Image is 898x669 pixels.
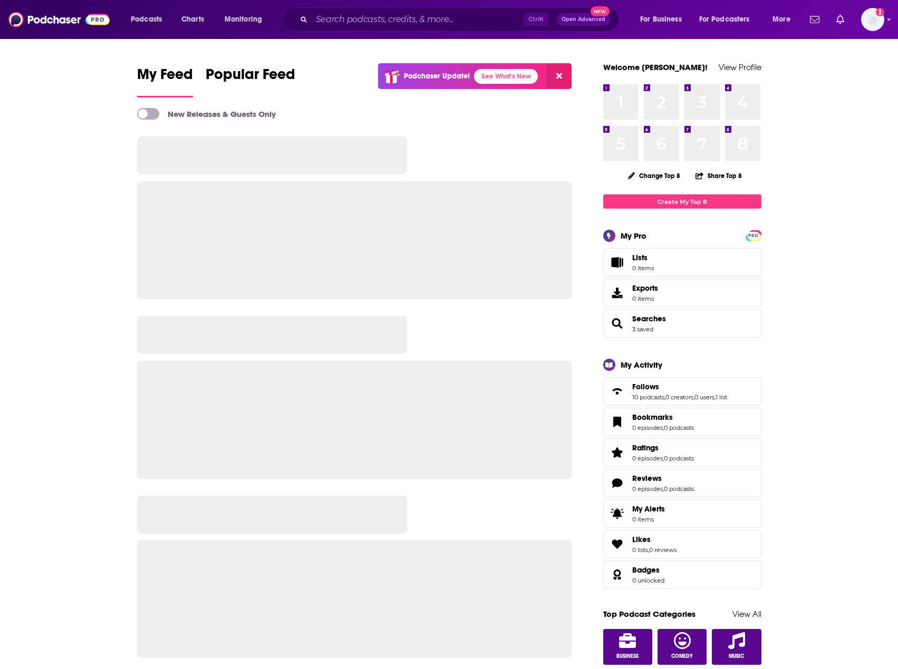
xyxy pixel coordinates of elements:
[621,360,662,370] div: My Activity
[591,6,610,16] span: New
[671,653,693,660] span: Comedy
[773,12,790,27] span: More
[747,231,760,239] a: PRO
[663,455,664,462] span: ,
[206,65,295,90] span: Popular Feed
[663,424,664,431] span: ,
[664,393,665,401] span: ,
[632,504,665,514] span: My Alerts
[632,264,654,272] span: 0 items
[557,13,610,26] button: Open AdvancedNew
[137,65,193,90] span: My Feed
[716,393,727,401] a: 1 list
[632,295,658,302] span: 0 items
[632,253,654,262] span: Lists
[621,231,646,241] div: My Pro
[175,11,210,28] a: Charts
[603,609,696,619] a: Top Podcast Categories
[603,530,761,558] span: Likes
[632,546,648,554] a: 0 lists
[632,382,727,391] a: Follows
[876,8,884,16] svg: Add a profile image
[603,194,761,209] a: Create My Top 8
[861,8,884,31] img: User Profile
[181,12,204,27] span: Charts
[632,253,648,262] span: Lists
[664,455,694,462] a: 0 podcasts
[632,443,659,452] span: Ratings
[632,474,662,483] span: Reviews
[729,653,744,660] span: Music
[603,469,761,497] span: Reviews
[712,629,761,665] a: Music
[312,11,524,28] input: Search podcasts, credits, & more...
[607,415,628,429] a: Bookmarks
[665,393,693,401] a: 0 creators
[607,476,628,490] a: Reviews
[603,309,761,338] span: Searches
[632,535,651,544] span: Likes
[607,506,628,521] span: My Alerts
[695,165,742,186] button: Share Top 8
[607,255,628,270] span: Lists
[131,12,162,27] span: Podcasts
[633,11,695,28] button: open menu
[8,9,110,29] img: Podchaser - Follow, Share and Rate Podcasts
[632,474,694,483] a: Reviews
[206,65,295,97] a: Popular Feed
[607,316,628,331] a: Searches
[607,537,628,552] a: Likes
[632,424,663,431] a: 0 episodes
[632,443,694,452] a: Ratings
[663,485,664,493] span: ,
[123,11,176,28] button: open menu
[603,279,761,307] a: Exports
[658,629,707,665] a: Comedy
[732,609,761,619] a: View All
[607,445,628,460] a: Ratings
[632,535,677,544] a: Likes
[719,62,761,72] a: View Profile
[649,546,677,554] a: 0 reviews
[607,567,628,582] a: Badges
[137,65,193,97] a: My Feed
[293,7,629,32] div: Search podcasts, credits, & more...
[861,8,884,31] span: Logged in as esmith_bg
[832,11,848,28] a: Show notifications dropdown
[616,653,639,660] span: Business
[640,12,682,27] span: For Business
[603,377,761,406] span: Follows
[632,382,659,391] span: Follows
[632,393,664,401] a: 10 podcasts
[699,12,750,27] span: For Podcasters
[603,62,708,72] a: Welcome [PERSON_NAME]!
[603,438,761,467] span: Ratings
[632,485,663,493] a: 0 episodes
[632,326,653,333] a: 3 saved
[632,577,664,584] a: 0 unlocked
[607,286,628,300] span: Exports
[607,384,628,399] a: Follows
[765,11,804,28] button: open menu
[622,169,687,182] button: Change Top 8
[404,72,470,81] p: Podchaser Update!
[474,69,538,84] a: See What's New
[714,393,716,401] span: ,
[632,314,666,323] a: Searches
[603,248,761,277] a: Lists
[694,393,714,401] a: 0 users
[632,455,663,462] a: 0 episodes
[632,565,664,575] a: Badges
[632,412,673,422] span: Bookmarks
[664,485,694,493] a: 0 podcasts
[861,8,884,31] button: Show profile menu
[603,408,761,436] span: Bookmarks
[664,424,694,431] a: 0 podcasts
[603,629,653,665] a: Business
[632,412,694,422] a: Bookmarks
[693,393,694,401] span: ,
[632,565,660,575] span: Badges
